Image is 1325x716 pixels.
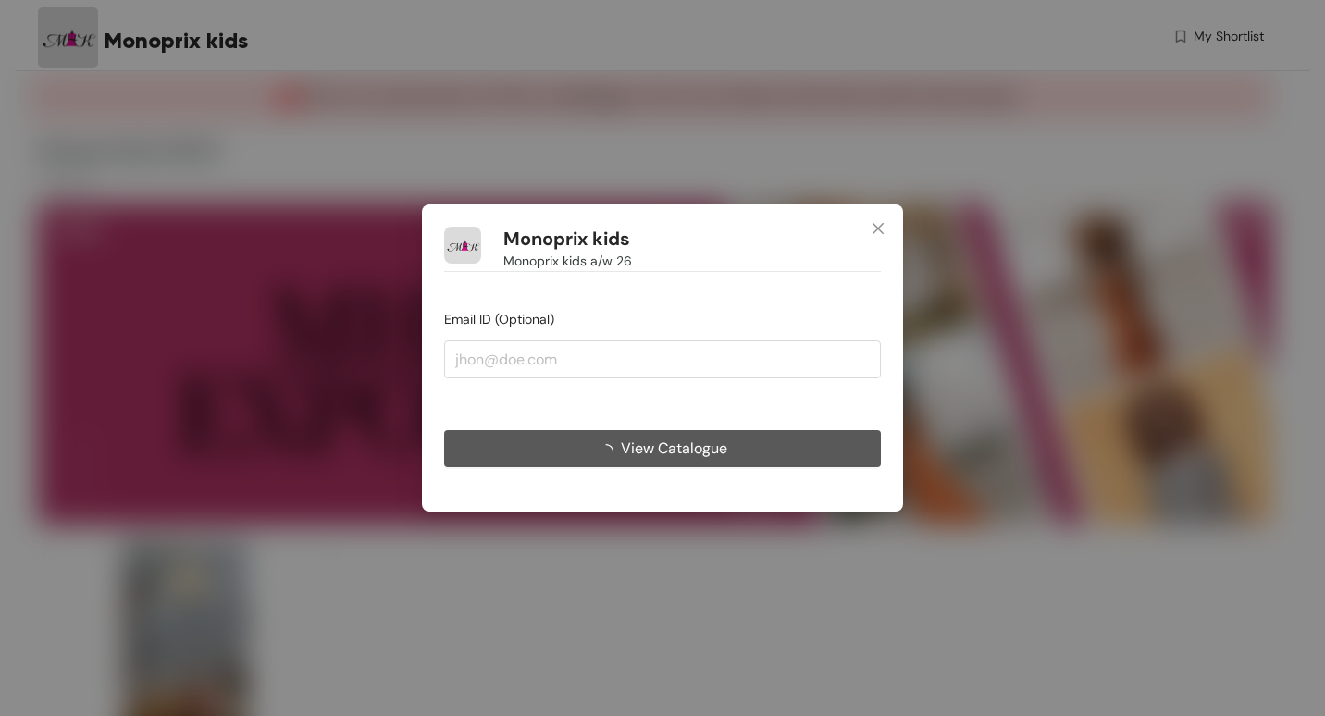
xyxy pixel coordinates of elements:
[503,251,632,271] span: Monoprix kids a/w 26
[444,430,881,467] button: View Catalogue
[444,311,554,327] span: Email ID (Optional)
[599,444,621,459] span: loading
[853,204,903,254] button: Close
[444,227,481,264] img: Buyer Portal
[621,437,727,460] span: View Catalogue
[871,221,885,236] span: close
[503,228,630,251] h1: Monoprix kids
[444,340,881,377] input: jhon@doe.com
